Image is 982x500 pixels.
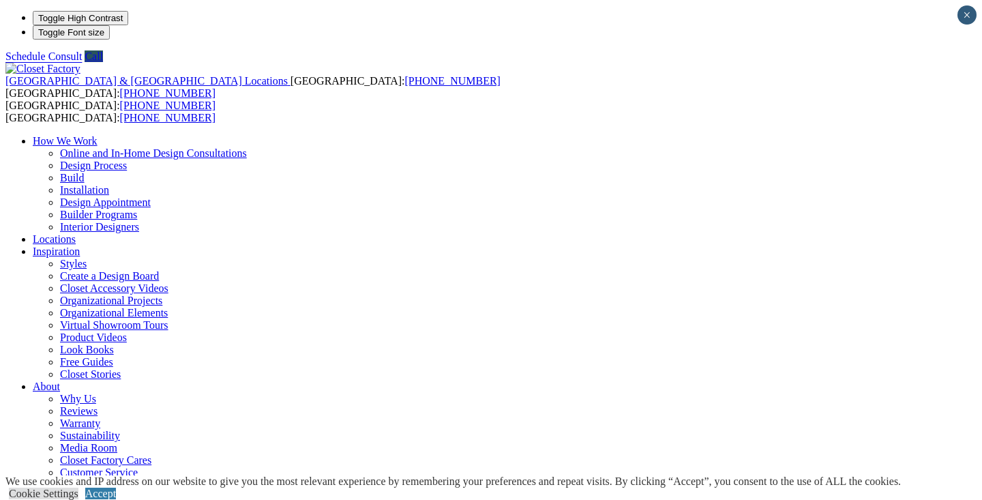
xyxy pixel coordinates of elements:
[38,27,104,38] span: Toggle Font size
[60,417,100,429] a: Warranty
[60,356,113,368] a: Free Guides
[60,454,151,466] a: Closet Factory Cares
[33,25,110,40] button: Toggle Font size
[957,5,977,25] button: Close
[60,307,168,319] a: Organizational Elements
[60,405,98,417] a: Reviews
[60,393,96,405] a: Why Us
[60,319,168,331] a: Virtual Showroom Tours
[404,75,500,87] a: [PHONE_NUMBER]
[60,258,87,269] a: Styles
[38,13,123,23] span: Toggle High Contrast
[60,147,247,159] a: Online and In-Home Design Consultations
[60,295,162,306] a: Organizational Projects
[5,100,215,123] span: [GEOGRAPHIC_DATA]: [GEOGRAPHIC_DATA]:
[60,442,117,454] a: Media Room
[60,209,137,220] a: Builder Programs
[33,381,60,392] a: About
[33,135,98,147] a: How We Work
[5,63,80,75] img: Closet Factory
[60,282,168,294] a: Closet Accessory Videos
[85,488,116,499] a: Accept
[60,196,151,208] a: Design Appointment
[60,467,138,478] a: Customer Service
[5,50,82,62] a: Schedule Consult
[120,100,215,111] a: [PHONE_NUMBER]
[60,160,127,171] a: Design Process
[9,488,78,499] a: Cookie Settings
[60,172,85,183] a: Build
[60,221,139,233] a: Interior Designers
[60,332,127,343] a: Product Videos
[120,87,215,99] a: [PHONE_NUMBER]
[5,75,288,87] span: [GEOGRAPHIC_DATA] & [GEOGRAPHIC_DATA] Locations
[5,75,291,87] a: [GEOGRAPHIC_DATA] & [GEOGRAPHIC_DATA] Locations
[60,270,159,282] a: Create a Design Board
[5,75,501,99] span: [GEOGRAPHIC_DATA]: [GEOGRAPHIC_DATA]:
[85,50,103,62] a: Call
[33,11,128,25] button: Toggle High Contrast
[33,233,76,245] a: Locations
[60,368,121,380] a: Closet Stories
[60,430,120,441] a: Sustainability
[60,184,109,196] a: Installation
[120,112,215,123] a: [PHONE_NUMBER]
[60,344,114,355] a: Look Books
[33,246,80,257] a: Inspiration
[5,475,901,488] div: We use cookies and IP address on our website to give you the most relevant experience by remember...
